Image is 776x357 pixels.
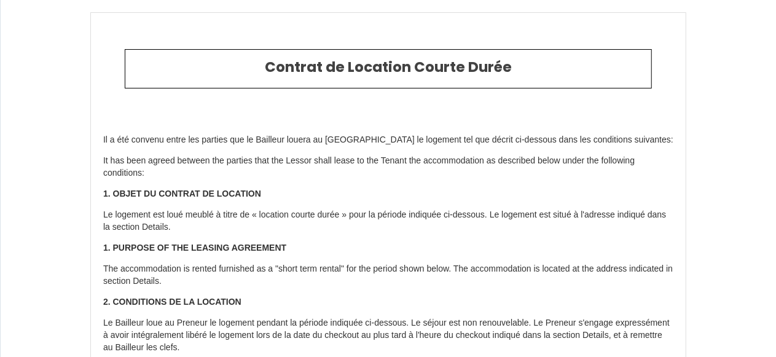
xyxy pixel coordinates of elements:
[103,155,673,179] p: It has been agreed between the parties that the Lessor shall lease to the Tenant the accommodatio...
[103,263,673,288] p: The accommodation is rented furnished as a "short term rental" for the period shown below. The ac...
[103,209,673,233] p: Le logement est loué meublé à titre de « location courte durée » pour la période indiquée ci-dess...
[103,189,261,198] strong: 1. OBJET DU CONTRAT DE LOCATION
[103,134,673,146] p: Il a été convenu entre les parties que le Bailleur louera au [GEOGRAPHIC_DATA] le logement tel qu...
[135,59,642,76] h2: Contrat de Location Courte Durée
[103,317,673,354] p: Le Bailleur loue au Preneur le logement pendant la période indiquée ci-dessous. Le séjour est non...
[103,297,241,307] strong: 2. CONDITIONS DE LA LOCATION
[103,243,286,253] strong: 1. PURPOSE OF THE LEASING AGREEMENT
